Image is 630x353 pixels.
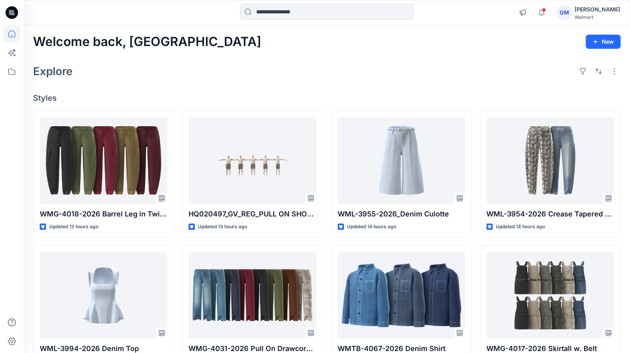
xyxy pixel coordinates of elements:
[33,35,261,49] h2: Welcome back, [GEOGRAPHIC_DATA]
[40,209,167,220] p: WMG-4018-2026 Barrel Leg in Twill_Opt 2
[486,209,614,220] p: WML-3954-2026 Crease Tapered [PERSON_NAME]
[33,93,621,103] h4: Styles
[49,223,98,231] p: Updated 13 hours ago
[486,252,614,338] a: WMG-4017-2026 Skirtall w. Belt
[338,252,465,338] a: WMTB-4067-2026 Denim Shirt
[188,252,316,338] a: WMG-4031-2026 Pull On Drawcord Wide Leg_Opt3
[40,117,167,204] a: WMG-4018-2026 Barrel Leg in Twill_Opt 2
[586,35,621,49] button: New
[40,252,167,338] a: WML-3994-2026 Denim Top
[496,223,545,231] p: Updated 14 hours ago
[338,209,465,220] p: WML-3955-2026_Denim Culotte
[338,117,465,204] a: WML-3955-2026_Denim Culotte
[347,223,396,231] p: Updated 14 hours ago
[575,14,620,20] div: Walmart
[575,5,620,14] div: [PERSON_NAME]
[486,117,614,204] a: WML-3954-2026 Crease Tapered Jean
[33,65,73,78] h2: Explore
[188,117,316,204] a: HQ020497_GV_REG_PULL ON SHORT
[557,6,571,20] div: GM
[188,209,316,220] p: HQ020497_GV_REG_PULL ON SHORT
[198,223,247,231] p: Updated 13 hours ago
